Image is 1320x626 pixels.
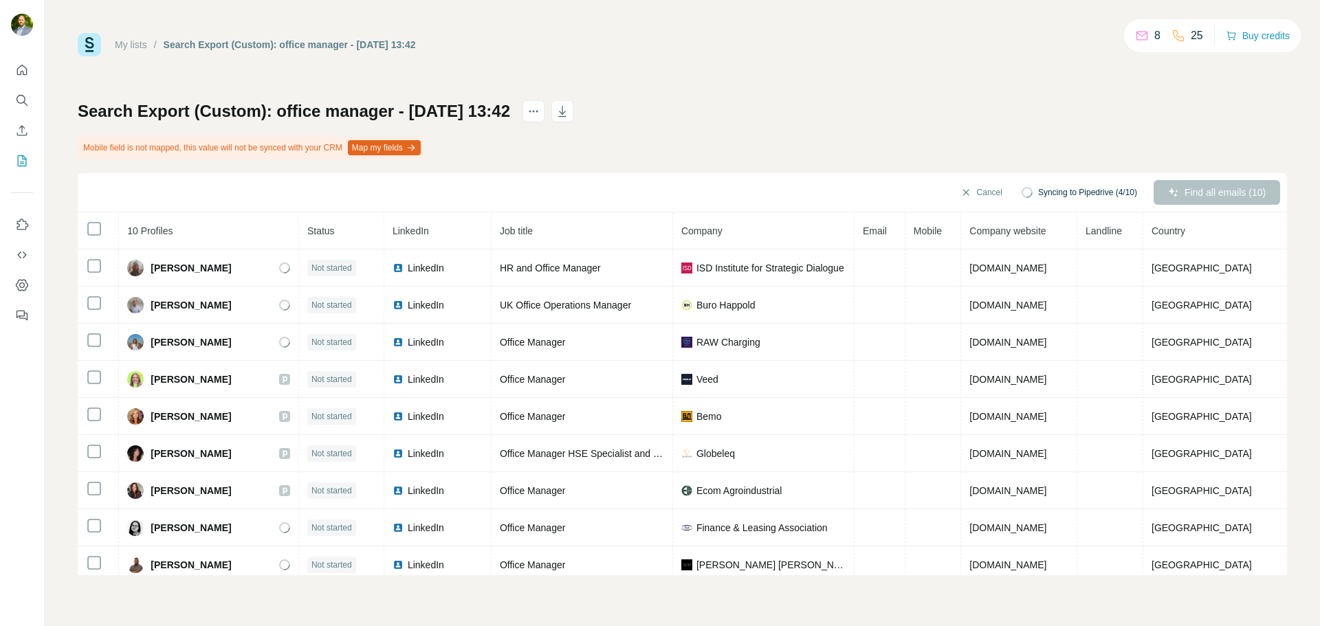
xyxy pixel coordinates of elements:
[969,300,1046,311] span: [DOMAIN_NAME]
[408,521,444,535] span: LinkedIn
[1152,522,1252,533] span: [GEOGRAPHIC_DATA]
[914,225,942,236] span: Mobile
[393,411,404,422] img: LinkedIn logo
[1152,337,1252,348] span: [GEOGRAPHIC_DATA]
[1152,411,1252,422] span: [GEOGRAPHIC_DATA]
[1152,300,1252,311] span: [GEOGRAPHIC_DATA]
[127,260,144,276] img: Avatar
[78,100,510,122] h1: Search Export (Custom): office manager - [DATE] 13:42
[696,410,722,423] span: Bemo
[127,334,144,350] img: Avatar
[522,100,544,122] button: actions
[969,262,1046,273] span: [DOMAIN_NAME]
[696,447,735,460] span: Globeleq
[393,559,404,570] img: LinkedIn logo
[696,261,844,275] span: ISD Institute for Strategic Dialogue
[11,303,33,328] button: Feedback
[408,447,444,460] span: LinkedIn
[393,522,404,533] img: LinkedIn logo
[500,374,565,385] span: Office Manager
[1152,485,1252,496] span: [GEOGRAPHIC_DATA]
[393,225,429,236] span: LinkedIn
[311,336,352,348] span: Not started
[151,372,231,386] span: [PERSON_NAME]
[500,522,565,533] span: Office Manager
[164,38,416,52] div: Search Export (Custom): office manager - [DATE] 13:42
[348,140,421,155] button: Map my fields
[78,136,423,159] div: Mobile field is not mapped, this value will not be synced with your CRM
[311,410,352,423] span: Not started
[681,411,692,422] img: company-logo
[393,337,404,348] img: LinkedIn logo
[127,482,144,499] img: Avatar
[681,448,692,459] img: company-logo
[11,273,33,298] button: Dashboard
[151,298,231,312] span: [PERSON_NAME]
[408,261,444,275] span: LinkedIn
[11,243,33,267] button: Use Surfe API
[1152,262,1252,273] span: [GEOGRAPHIC_DATA]
[1086,225,1122,236] span: Landline
[11,58,33,82] button: Quick start
[393,262,404,273] img: LinkedIn logo
[500,411,565,422] span: Office Manager
[1038,186,1137,199] span: Syncing to Pipedrive (4/10)
[863,225,887,236] span: Email
[681,522,692,533] img: company-logo
[408,298,444,312] span: LinkedIn
[151,484,231,498] span: [PERSON_NAME]
[311,484,352,497] span: Not started
[1152,448,1252,459] span: [GEOGRAPHIC_DATA]
[696,372,718,386] span: Veed
[311,447,352,460] span: Not started
[408,335,444,349] span: LinkedIn
[969,337,1046,348] span: [DOMAIN_NAME]
[307,225,335,236] span: Status
[127,445,144,462] img: Avatar
[393,448,404,459] img: LinkedIn logo
[78,33,101,56] img: Surfe Logo
[115,39,147,50] a: My lists
[393,300,404,311] img: LinkedIn logo
[393,374,404,385] img: LinkedIn logo
[1152,559,1252,570] span: [GEOGRAPHIC_DATA]
[408,484,444,498] span: LinkedIn
[311,522,352,534] span: Not started
[500,485,565,496] span: Office Manager
[1226,26,1290,45] button: Buy credits
[696,298,756,312] span: Buro Happold
[500,448,666,459] span: Office Manager HSE Specialist and EA
[969,522,1046,533] span: [DOMAIN_NAME]
[151,335,231,349] span: [PERSON_NAME]
[969,559,1046,570] span: [DOMAIN_NAME]
[500,337,565,348] span: Office Manager
[681,374,692,385] img: company-logo
[127,225,173,236] span: 10 Profiles
[969,485,1046,496] span: [DOMAIN_NAME]
[696,484,782,498] span: Ecom Agroindustrial
[11,118,33,143] button: Enrich CSV
[969,374,1046,385] span: [DOMAIN_NAME]
[11,148,33,173] button: My lists
[154,38,157,52] li: /
[151,261,231,275] span: [PERSON_NAME]
[500,225,533,236] span: Job title
[408,372,444,386] span: LinkedIn
[151,521,231,535] span: [PERSON_NAME]
[311,559,352,571] span: Not started
[127,519,144,536] img: Avatar
[11,14,33,36] img: Avatar
[500,300,631,311] span: UK Office Operations Manager
[408,410,444,423] span: LinkedIn
[311,373,352,385] span: Not started
[1152,374,1252,385] span: [GEOGRAPHIC_DATA]
[681,337,692,348] img: company-logo
[393,485,404,496] img: LinkedIn logo
[127,408,144,425] img: Avatar
[681,225,723,236] span: Company
[408,558,444,572] span: LinkedIn
[696,335,760,349] span: RAW Charging
[311,299,352,311] span: Not started
[127,297,144,313] img: Avatar
[500,262,601,273] span: HR and Office Manager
